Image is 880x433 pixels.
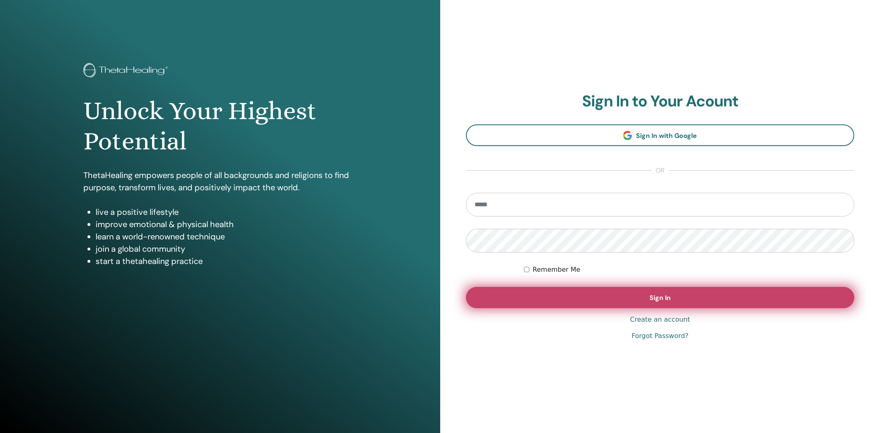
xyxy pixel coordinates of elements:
[631,331,688,341] a: Forgot Password?
[649,293,671,302] span: Sign In
[96,206,356,218] li: live a positive lifestyle
[96,243,356,255] li: join a global community
[466,124,855,146] a: Sign In with Google
[524,265,854,275] div: Keep me authenticated indefinitely or until I manually logout
[533,265,580,275] label: Remember Me
[630,315,690,325] a: Create an account
[652,166,669,176] span: or
[466,92,855,111] h2: Sign In to Your Acount
[83,169,356,194] p: ThetaHealing empowers people of all backgrounds and religions to find purpose, transform lives, a...
[96,230,356,243] li: learn a world-renowned technique
[96,255,356,267] li: start a thetahealing practice
[636,131,697,140] span: Sign In with Google
[466,287,855,308] button: Sign In
[96,218,356,230] li: improve emotional & physical health
[83,96,356,157] h1: Unlock Your Highest Potential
